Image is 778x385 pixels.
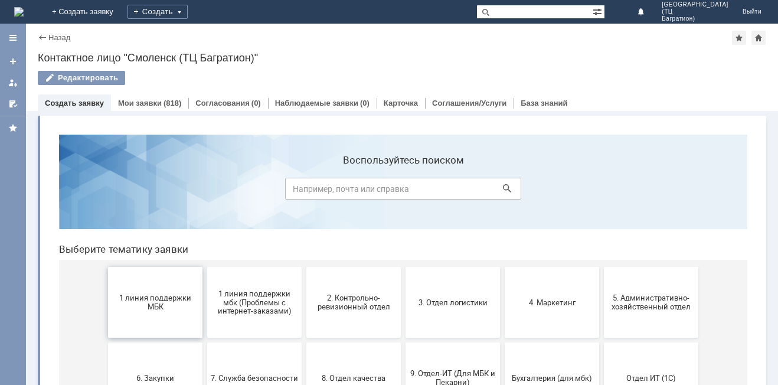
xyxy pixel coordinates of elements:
a: Создать заявку [45,99,104,107]
button: Бухгалтерия (для мбк) [455,217,550,288]
button: [PERSON_NAME]. Услуги ИТ для МБК (оформляет L1) [554,293,649,364]
button: Отдел-ИТ (Офис) [158,293,252,364]
span: 9. Отдел-ИТ (Для МБК и Пекарни) [359,244,447,262]
button: Отдел-ИТ (Битрикс24 и CRM) [58,293,153,364]
input: Например, почта или справка [236,53,472,74]
span: Это соглашение не активно! [459,319,546,337]
button: 2. Контрольно-ревизионный отдел [257,142,351,213]
div: (0) [360,99,370,107]
button: 9. Отдел-ИТ (Для МБК и Пекарни) [356,217,450,288]
button: 1 линия поддержки МБК [58,142,153,213]
button: 4. Маркетинг [455,142,550,213]
a: Мои заявки [4,73,22,92]
div: Создать [128,5,188,19]
img: logo [14,7,24,17]
a: Перейти на домашнюю страницу [14,7,24,17]
span: 5. Административно-хозяйственный отдел [558,168,645,186]
button: 5. Административно-хозяйственный отдел [554,142,649,213]
a: Карточка [384,99,418,107]
button: Это соглашение не активно! [455,293,550,364]
span: Отдел-ИТ (Офис) [161,324,249,332]
span: Бухгалтерия (для мбк) [459,248,546,257]
span: 3. Отдел логистики [359,172,447,181]
span: 6. Закупки [62,248,149,257]
button: 1 линия поддержки мбк (Проблемы с интернет-заказами) [158,142,252,213]
div: (0) [251,99,261,107]
button: 8. Отдел качества [257,217,351,288]
a: Согласования [195,99,250,107]
div: Контактное лицо "Смоленск (ТЦ Багратион)" [38,52,766,64]
a: Мои заявки [118,99,162,107]
div: (818) [164,99,181,107]
a: Наблюдаемые заявки [275,99,358,107]
span: Франчайзинг [359,324,447,332]
a: База знаний [521,99,567,107]
button: 3. Отдел логистики [356,142,450,213]
button: 6. Закупки [58,217,153,288]
button: Отдел ИТ (1С) [554,217,649,288]
header: Выберите тематику заявки [9,118,698,130]
a: Соглашения/Услуги [432,99,506,107]
span: [PERSON_NAME]. Услуги ИТ для МБК (оформляет L1) [558,315,645,341]
span: Отдел ИТ (1С) [558,248,645,257]
button: Финансовый отдел [257,293,351,364]
a: Создать заявку [4,52,22,71]
span: 2. Контрольно-ревизионный отдел [260,168,348,186]
button: 7. Служба безопасности [158,217,252,288]
span: Расширенный поиск [593,5,604,17]
span: 1 линия поддержки МБК [62,168,149,186]
span: Багратион) [662,15,728,22]
div: Сделать домашней страницей [751,31,766,45]
span: [GEOGRAPHIC_DATA] [662,1,728,8]
span: 4. Маркетинг [459,172,546,181]
span: Отдел-ИТ (Битрикс24 и CRM) [62,319,149,337]
span: 7. Служба безопасности [161,248,249,257]
label: Воспользуйтесь поиском [236,29,472,41]
span: (ТЦ [662,8,728,15]
span: 1 линия поддержки мбк (Проблемы с интернет-заказами) [161,164,249,190]
span: Финансовый отдел [260,324,348,332]
a: Мои согласования [4,94,22,113]
span: 8. Отдел качества [260,248,348,257]
div: Добавить в избранное [732,31,746,45]
a: Назад [48,33,70,42]
button: Франчайзинг [356,293,450,364]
